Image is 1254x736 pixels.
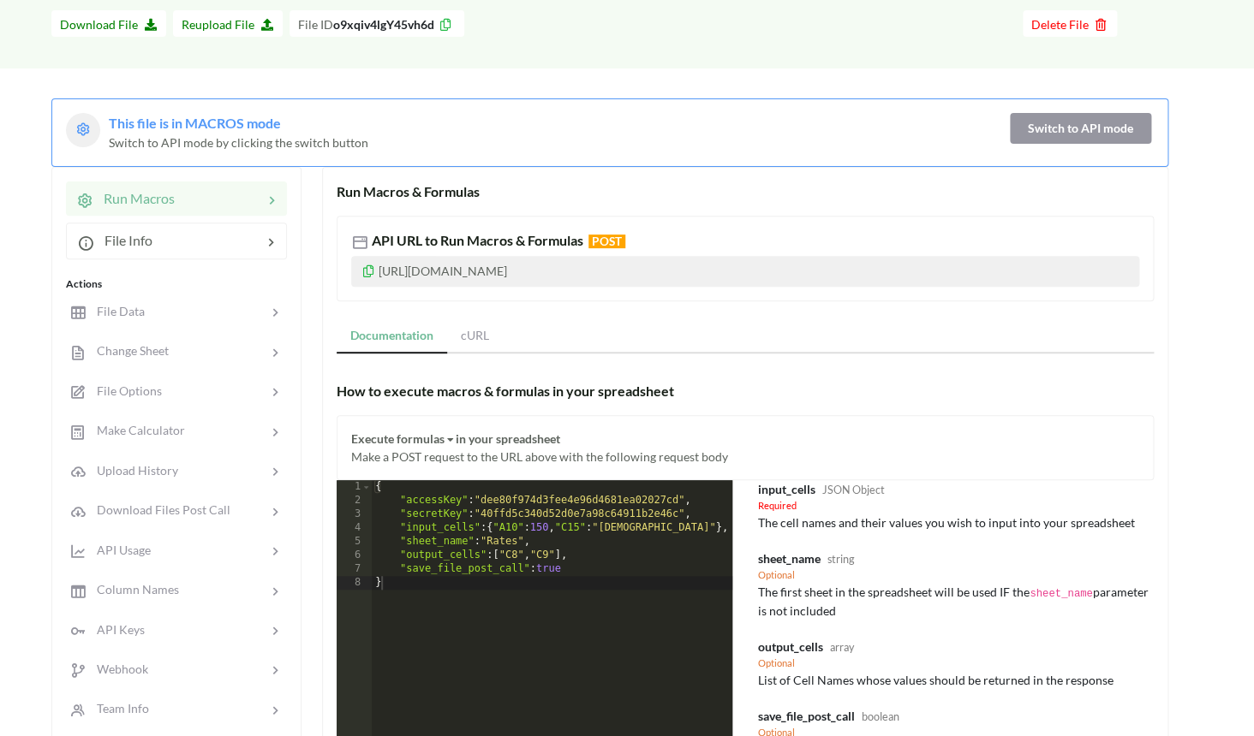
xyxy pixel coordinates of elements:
[298,17,333,32] span: File ID
[51,10,166,37] button: Download File
[372,232,625,248] span: API URL to Run Macros & Formulas
[758,639,823,654] span: output_cells
[758,500,797,511] span: Required
[87,701,149,715] span: Team Info
[1023,10,1117,37] button: Delete File
[87,343,169,358] span: Change Sheet
[826,641,854,654] span: array
[758,709,855,723] span: save_file_post_call
[337,319,447,353] a: Documentation
[94,232,152,248] span: File Info
[66,276,287,292] div: Actions
[337,576,372,590] div: 8
[87,463,178,478] span: Upload History
[1031,17,1108,32] span: Delete File
[87,304,145,318] span: File Data
[87,662,148,676] span: Webhook
[758,673,1114,687] span: List of Cell Names whose values should be returned in the response
[588,234,625,248] span: POST
[337,181,1154,202] div: Run Macros & Formulas
[333,17,434,32] b: o9xqiv4lgY45vh6d
[1010,113,1151,144] button: Switch to API mode
[87,582,179,597] span: Column Names
[87,543,151,557] span: API Usage
[337,507,372,521] div: 3
[337,549,372,562] div: 6
[818,484,885,496] span: JSON Object
[758,515,1135,530] span: The cell names and their values you wish to input into your spreadsheet
[351,430,1139,448] div: Execute in your spreadsheet
[173,10,283,37] button: Reupload File
[397,430,445,448] div: formulas
[351,448,1139,466] div: Make a POST request to the URL above with the following request body
[447,319,503,353] a: cURL
[337,381,1154,401] div: How to execute macros & formulas in your spreadsheet
[758,585,1149,618] span: The first sheet in the spreadsheet will be used IF the parameter is not included
[109,115,281,131] span: This file is in MACROS mode
[337,562,372,576] div: 7
[60,17,158,32] span: Download File
[758,482,815,496] span: input_cells
[1030,588,1093,600] code: sheet_name
[337,480,372,494] div: 1
[93,190,175,206] span: Run Macros
[758,569,795,580] span: Optional
[87,622,145,637] span: API Keys
[87,423,185,437] span: Make Calculator
[109,135,368,150] span: Switch to API mode by clicking the switch button
[337,494,372,507] div: 2
[857,710,899,723] span: boolean
[758,551,821,566] span: sheet_name
[337,535,372,549] div: 5
[758,657,795,668] span: Optional
[351,256,1139,287] p: [URL][DOMAIN_NAME]
[87,383,162,398] span: File Options
[337,521,372,535] div: 4
[823,553,854,566] span: string
[182,17,274,32] span: Reupload File
[87,502,230,517] span: Download Files Post Call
